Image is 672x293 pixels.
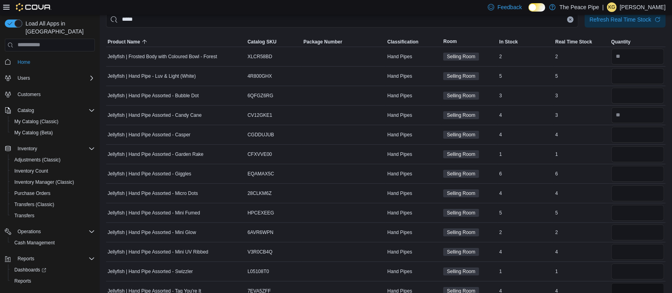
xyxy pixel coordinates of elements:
span: My Catalog (Beta) [11,128,95,138]
div: 2 [554,52,609,61]
button: Inventory [14,144,40,153]
a: Reports [11,276,34,286]
img: Cova [16,3,51,11]
span: Jellyfish | Hand Pipe Assorted - Casper [108,132,191,138]
span: Hand Pipes [387,268,412,275]
span: Room [443,38,457,45]
div: 5 [554,71,609,81]
button: Catalog [2,105,98,116]
span: Cash Management [11,238,95,248]
span: Selling Room [443,53,479,61]
span: Reports [11,276,95,286]
span: Jellyfish | Hand Pipe - Luv & Light (White) [108,73,196,79]
span: Jellyfish | Hand Pipe Assorted - Garden Rake [108,151,204,157]
div: 2 [498,228,554,237]
a: Home [14,57,33,67]
span: Purchase Orders [14,190,51,197]
span: CGDDUJUB [248,132,274,138]
div: 6 [498,169,554,179]
button: Operations [2,226,98,237]
span: Home [18,59,30,65]
button: Home [2,56,98,68]
span: Users [14,73,95,83]
button: Inventory [2,143,98,154]
span: 6QFGZ6RG [248,92,273,99]
a: Inventory Count [11,166,51,176]
span: Quantity [611,39,631,45]
button: Product Name [106,37,246,47]
span: XLCR58BD [248,53,272,60]
span: Selling Room [447,92,475,99]
span: Inventory [18,146,37,152]
span: CV12GKE1 [248,112,272,118]
span: Inventory Manager (Classic) [14,179,74,185]
span: Selling Room [447,268,475,275]
p: [PERSON_NAME] [620,2,666,12]
span: KG [608,2,615,12]
div: 5 [498,208,554,218]
span: Selling Room [447,131,475,138]
p: The Peace Pipe [560,2,599,12]
span: Jellyfish | Hand Pipe Assorted - Mini Glow [108,229,196,236]
span: Hand Pipes [387,73,412,79]
span: Catalog SKU [248,39,277,45]
span: Adjustments (Classic) [11,155,95,165]
div: 1 [498,267,554,276]
a: Customers [14,90,44,99]
span: Hand Pipes [387,210,412,216]
span: Operations [14,227,95,236]
div: 2 [498,52,554,61]
button: Purchase Orders [8,188,98,199]
div: 4 [554,189,609,198]
button: Reports [2,253,98,264]
button: In Stock [498,37,554,47]
div: 4 [498,110,554,120]
span: Cash Management [14,240,55,246]
div: Refresh Real Time Stock [589,16,651,24]
span: Reports [18,256,34,262]
div: 4 [498,189,554,198]
button: Quantity [610,37,666,47]
span: Hand Pipes [387,132,412,138]
span: Jellyfish | Hand Pipe Assorted - Swizzler [108,268,193,275]
div: 6 [554,169,609,179]
span: Selling Room [447,229,475,236]
span: Hand Pipes [387,229,412,236]
a: My Catalog (Beta) [11,128,56,138]
span: Selling Room [443,92,479,100]
span: Inventory Count [11,166,95,176]
span: Package Number [303,39,342,45]
a: Dashboards [11,265,49,275]
span: Hand Pipes [387,151,412,157]
button: Reports [8,275,98,287]
a: Purchase Orders [11,189,54,198]
button: Adjustments (Classic) [8,154,98,165]
span: Selling Room [447,170,475,177]
button: Package Number [302,37,386,47]
button: Transfers (Classic) [8,199,98,210]
div: 4 [498,247,554,257]
span: Transfers (Classic) [11,200,95,209]
span: Selling Room [443,131,479,139]
span: Feedback [497,3,522,11]
a: My Catalog (Classic) [11,117,62,126]
span: L05108T0 [248,268,269,275]
button: Transfers [8,210,98,221]
div: 3 [498,91,554,100]
div: 5 [554,208,609,218]
span: My Catalog (Beta) [14,130,53,136]
div: 4 [554,247,609,257]
span: Hand Pipes [387,53,412,60]
div: 4 [554,130,609,140]
span: Hand Pipes [387,171,412,177]
span: Jellyfish | Hand Pipe Assorted - Giggles [108,171,191,177]
span: Transfers (Classic) [14,201,54,208]
button: Refresh Real Time Stock [585,12,666,28]
button: Catalog [14,106,37,115]
span: Classification [387,39,419,45]
span: Catalog [18,107,34,114]
span: Real Time Stock [555,39,592,45]
span: Selling Room [443,111,479,119]
span: Selling Room [447,112,475,119]
button: Reports [14,254,37,264]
